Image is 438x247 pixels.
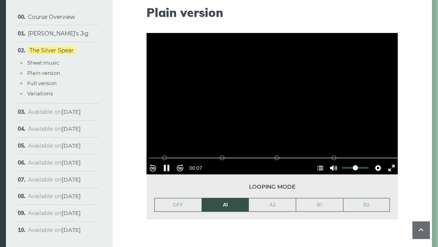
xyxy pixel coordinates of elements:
h2: Plain version [147,6,398,20]
a: [PERSON_NAME]’s Jig [28,30,89,37]
span: Available on [28,227,81,234]
a: Variations [27,90,53,97]
span: Available on [28,142,81,149]
span: Available on [28,193,81,200]
a: A2 [249,199,296,212]
strong: [DATE] [61,108,81,115]
span: Available on [28,108,81,115]
a: OFF [155,199,202,212]
a: Plain version [27,70,60,76]
span: Available on [28,210,81,217]
strong: [DATE] [61,227,81,234]
a: B1 [296,199,343,212]
strong: [DATE] [61,210,81,217]
strong: [DATE] [61,159,81,166]
strong: [DATE] [61,176,81,183]
span: Available on [28,159,81,166]
strong: [DATE] [61,125,81,132]
span: Looping mode [154,182,390,191]
span: Available on [28,176,81,183]
span: Available on [28,125,81,132]
a: Course Overview [28,13,75,20]
strong: [DATE] [61,142,81,149]
a: The Silver Spear [28,47,75,54]
strong: [DATE] [61,193,81,200]
a: B2 [343,199,390,212]
a: Sheet music [27,59,59,66]
a: Full version [27,80,57,86]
